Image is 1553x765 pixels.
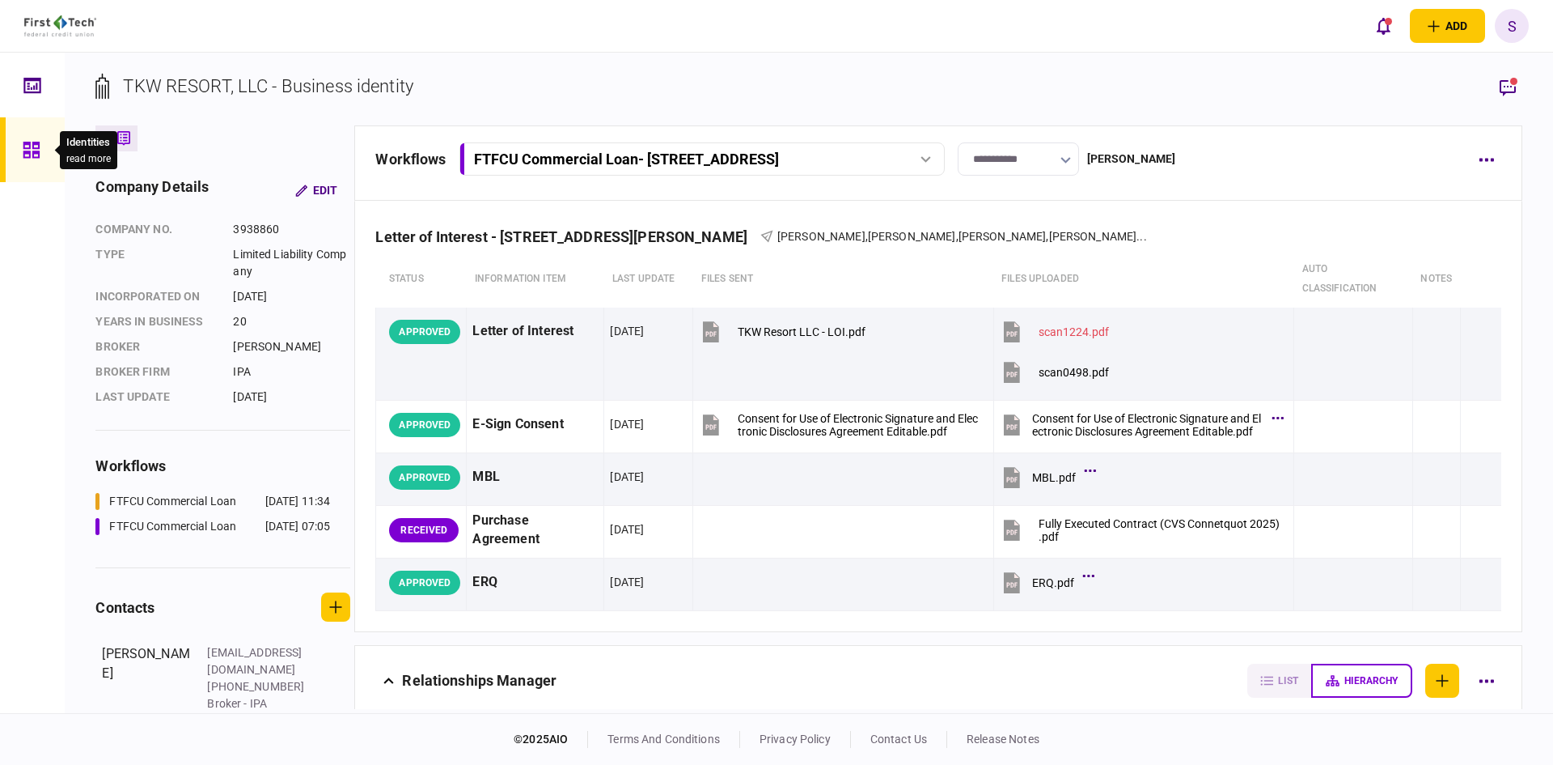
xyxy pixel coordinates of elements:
[1412,251,1460,308] th: notes
[233,313,350,330] div: 20
[610,416,644,432] div: [DATE]
[233,221,350,238] div: 3938860
[95,518,330,535] a: FTFCU Commercial Loan[DATE] 07:05
[956,230,958,243] span: ,
[95,221,217,238] div: company no.
[265,493,331,510] div: [DATE] 11:34
[95,246,217,280] div: Type
[1032,576,1074,589] div: ERQ.pdf
[610,323,644,339] div: [DATE]
[389,465,460,490] div: APPROVED
[514,731,588,748] div: © 2025 AIO
[1039,366,1109,379] div: scan0498.pdf
[233,288,350,305] div: [DATE]
[95,288,217,305] div: incorporated on
[95,338,217,355] div: Broker
[123,73,413,100] div: TKW RESORT, LLC - Business identity
[1000,512,1280,548] button: Fully Executed Contract (CVS Connetquot 2025).pdf
[967,733,1039,746] a: release notes
[95,597,154,618] div: contacts
[777,228,1147,245] div: Valerie Weatherly
[376,251,467,308] th: status
[472,459,598,495] div: MBL
[472,512,598,549] div: Purchase Agreement
[1000,459,1092,495] button: MBL.pdf
[95,313,217,330] div: years in business
[375,228,760,245] div: Letter of Interest - [STREET_ADDRESS][PERSON_NAME]
[1136,228,1146,245] span: ...
[233,389,350,406] div: [DATE]
[389,571,460,595] div: APPROVED
[610,521,644,538] div: [DATE]
[1046,230,1048,243] span: ,
[607,733,720,746] a: terms and conditions
[389,518,459,542] div: RECEIVED
[474,151,779,168] div: FTFCU Commercial Loan - [STREET_ADDRESS]
[865,230,868,243] span: ,
[459,142,945,176] button: FTFCU Commercial Loan- [STREET_ADDRESS]
[699,406,979,443] button: Consent for Use of Electronic Signature and Electronic Disclosures Agreement Editable.pdf
[472,406,598,443] div: E-Sign Consent
[233,246,350,280] div: Limited Liability Company
[109,493,236,510] div: FTFCU Commercial Loan
[233,363,350,380] div: IPA
[66,153,111,164] button: read more
[1039,517,1280,543] div: Fully Executed Contract (CVS Connetquot 2025).pdf
[389,320,460,344] div: APPROVED
[958,230,1047,243] span: [PERSON_NAME]
[95,455,350,477] div: workflows
[233,338,350,355] div: [PERSON_NAME]
[207,678,312,695] div: [PHONE_NUMBER]
[1000,313,1109,350] button: scan1224.pdf
[1000,354,1109,390] button: scan0498.pdf
[868,230,956,243] span: [PERSON_NAME]
[1495,9,1529,43] button: S
[1049,230,1137,243] span: [PERSON_NAME]
[95,176,209,205] div: company details
[1000,406,1280,443] button: Consent for Use of Electronic Signature and Electronic Disclosures Agreement Editable.pdf
[66,134,111,151] div: Identities
[777,230,865,243] span: [PERSON_NAME]
[207,644,312,678] div: [EMAIL_ADDRESS][DOMAIN_NAME]
[993,251,1293,308] th: Files uploaded
[1032,471,1076,484] div: MBL.pdf
[472,564,598,601] div: ERQ
[95,493,330,510] a: FTFCU Commercial Loan[DATE] 11:34
[760,733,831,746] a: privacy policy
[282,176,350,205] button: Edit
[693,251,993,308] th: files sent
[699,313,865,350] button: TKW Resort LLC - LOI.pdf
[1000,564,1090,601] button: ERQ.pdf
[1032,412,1263,438] div: Consent for Use of Electronic Signature and Electronic Disclosures Agreement Editable.pdf
[95,363,217,380] div: broker firm
[402,664,556,698] div: Relationships Manager
[1278,675,1298,686] span: list
[375,148,446,170] div: workflows
[738,325,865,338] div: TKW Resort LLC - LOI.pdf
[604,251,693,308] th: last update
[109,518,236,535] div: FTFCU Commercial Loan
[95,389,217,406] div: last update
[1410,9,1485,43] button: open adding identity options
[610,469,644,485] div: [DATE]
[472,313,598,350] div: Letter of Interest
[102,644,191,712] div: [PERSON_NAME]
[207,695,312,712] div: Broker - IPA
[610,574,644,590] div: [DATE]
[467,251,604,308] th: Information item
[389,413,460,437] div: APPROVED
[1039,325,1109,338] div: scan1224.pdf
[265,518,331,535] div: [DATE] 07:05
[1311,664,1412,698] button: hierarchy
[1087,151,1176,168] div: [PERSON_NAME]
[1344,675,1398,686] span: hierarchy
[1366,9,1400,43] button: open notifications list
[738,412,979,438] div: Consent for Use of Electronic Signature and Electronic Disclosures Agreement Editable.pdf
[24,15,96,36] img: client company logo
[870,733,927,746] a: contact us
[1247,664,1311,698] button: list
[1294,251,1413,308] th: auto classification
